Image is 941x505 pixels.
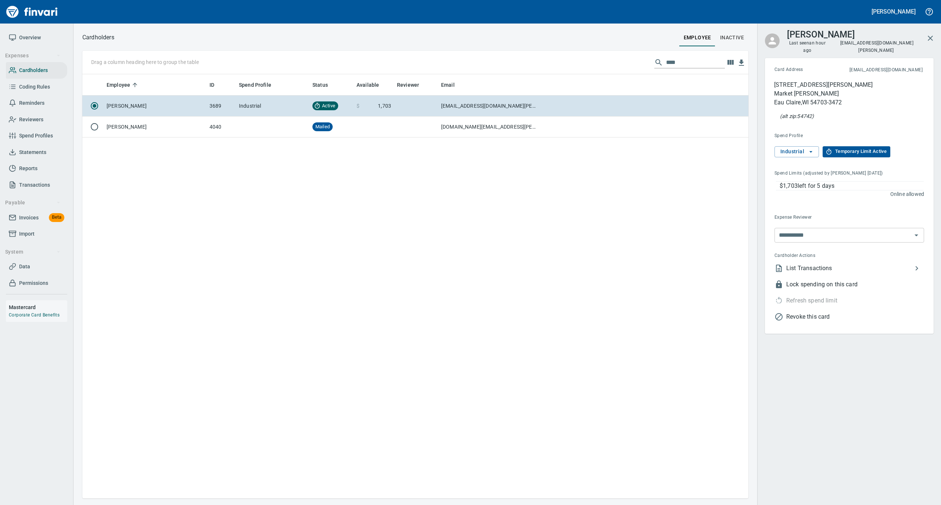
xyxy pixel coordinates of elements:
[438,117,541,137] td: [DOMAIN_NAME][EMAIL_ADDRESS][PERSON_NAME][DOMAIN_NAME][PERSON_NAME]
[720,33,744,42] span: Inactive
[774,98,873,107] p: Eau Claire , WI 54703-3472
[19,279,48,288] span: Permissions
[19,148,46,157] span: Statements
[19,66,48,75] span: Cardholders
[19,213,39,222] span: Invoices
[786,280,924,289] span: Lock spending on this card
[774,170,903,177] span: Spend Limits (adjusted by [PERSON_NAME] [DATE])
[312,80,328,89] span: Status
[4,3,60,21] img: Finvari
[774,89,873,98] p: Market [PERSON_NAME]
[207,96,236,117] td: 3689
[787,40,828,54] span: Last seen
[210,80,214,89] span: ID
[104,117,207,137] td: [PERSON_NAME]
[19,115,43,124] span: Reviewers
[780,182,924,190] p: $1,703 left for 5 days
[19,33,41,42] span: Overview
[19,164,37,173] span: Reports
[207,117,236,137] td: 4040
[319,103,338,110] span: Active
[19,131,53,140] span: Spend Profiles
[441,80,455,89] span: Email
[6,144,67,161] a: Statements
[378,102,391,110] span: 1,703
[357,80,379,89] span: Available
[19,229,35,239] span: Import
[82,33,114,42] p: Cardholders
[5,247,61,257] span: System
[6,177,67,193] a: Transactions
[2,196,64,209] button: Payable
[6,79,67,95] a: Coding Rules
[107,80,130,89] span: Employee
[774,66,826,74] span: Card Address
[210,80,224,89] span: ID
[438,96,541,117] td: [EMAIL_ADDRESS][DOMAIN_NAME][PERSON_NAME]
[774,132,863,140] span: Spend Profile
[803,40,826,53] time: an hour ago
[769,190,924,198] p: Online allowed
[5,51,61,60] span: Expenses
[774,214,867,221] span: Expense Reviewer
[239,80,281,89] span: Spend Profile
[397,80,419,89] span: Reviewer
[6,226,67,242] a: Import
[870,6,917,17] button: [PERSON_NAME]
[786,264,912,273] span: List Transactions
[236,96,310,117] td: Industrial
[6,258,67,275] a: Data
[769,293,837,309] div: Cardholder has a temporary spend limit active
[780,147,813,156] span: Industrial
[312,80,337,89] span: Status
[441,80,464,89] span: Email
[6,209,67,226] a: InvoicesBeta
[787,28,855,40] h3: [PERSON_NAME]
[826,147,887,156] span: Temporary Limit Active
[774,146,819,157] button: Industrial
[91,58,199,66] p: Drag a column heading here to group the table
[19,99,44,108] span: Reminders
[736,57,747,68] button: Download Table
[5,198,61,207] span: Payable
[786,312,924,321] span: Revoke this card
[239,80,271,89] span: Spend Profile
[6,128,67,144] a: Spend Profiles
[9,303,67,311] h6: Mastercard
[19,180,50,190] span: Transactions
[2,49,64,62] button: Expenses
[826,67,923,74] span: This is the email address for cardholder receipts
[19,262,30,271] span: Data
[49,213,64,222] span: Beta
[6,95,67,111] a: Reminders
[104,96,207,117] td: [PERSON_NAME]
[6,275,67,291] a: Permissions
[19,82,50,92] span: Coding Rules
[107,80,140,89] span: Employee
[922,29,939,47] button: Close cardholder
[840,40,913,54] span: [EMAIL_ADDRESS][DOMAIN_NAME][PERSON_NAME]
[6,62,67,79] a: Cardholders
[6,160,67,177] a: Reports
[82,33,114,42] nav: breadcrumb
[725,57,736,68] button: Choose columns to display
[780,112,814,120] p: At the pump (or any AVS check), this zip will also be accepted
[6,111,67,128] a: Reviewers
[6,29,67,46] a: Overview
[684,33,711,42] span: employee
[872,8,916,15] h5: [PERSON_NAME]
[774,80,873,89] p: [STREET_ADDRESS][PERSON_NAME]
[397,80,429,89] span: Reviewer
[774,252,869,259] span: Cardholder Actions
[823,146,890,157] button: Temporary Limit Active
[312,123,333,130] span: Mailed
[357,80,389,89] span: Available
[911,230,922,240] button: Open
[2,245,64,259] button: System
[357,102,359,110] span: $
[9,312,60,318] a: Corporate Card Benefits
